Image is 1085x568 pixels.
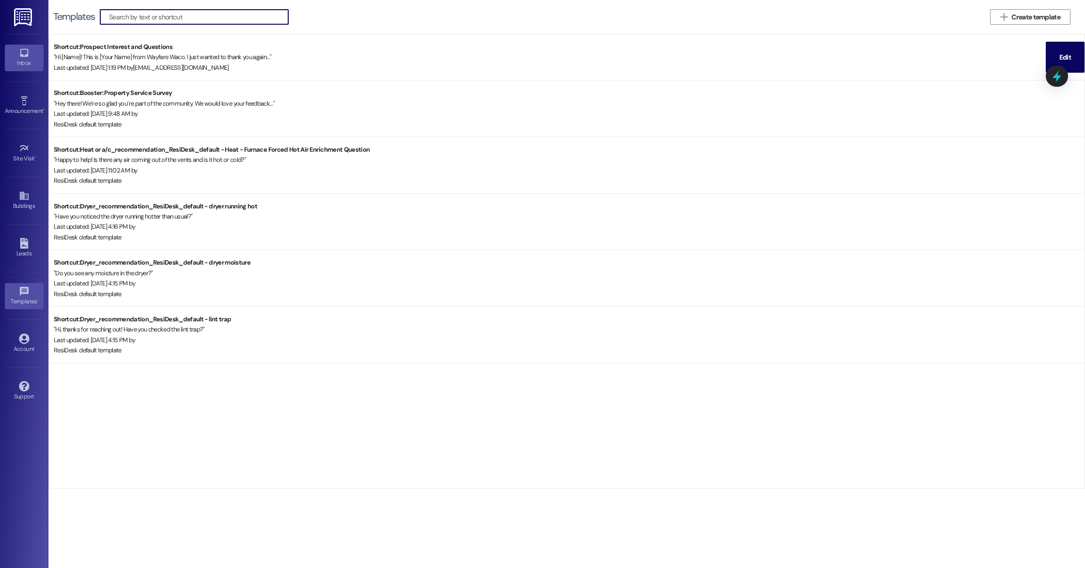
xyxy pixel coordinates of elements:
[54,335,1085,345] div: Last updated: [DATE] 4:15 PM by
[54,221,1085,232] div: Last updated: [DATE] 4:16 PM by
[5,331,44,357] a: Account
[54,165,1085,175] div: Last updated: [DATE] 11:02 AM by
[54,176,122,185] span: ResiDesk default template
[5,378,44,404] a: Support
[1011,12,1060,22] span: Create template
[1059,52,1071,63] span: Edit
[1046,42,1085,73] button: Edit
[54,109,1085,119] div: Last updated: [DATE] 9:48 AM by
[37,297,39,303] span: •
[54,52,1046,62] div: " Hi [Name]! This is [Your Name] from Wayfare Waco. I just wanted to thank you again... "
[54,314,1085,324] div: Shortcut: Dryer_recommendation_ResiDesk_default - lint trap
[54,201,1085,211] div: Shortcut: Dryer_recommendation_ResiDesk_default - dryer running hot
[54,324,1085,334] div: " Hi, thanks for reaching out! Have you checked the lint trap? "
[54,278,1085,288] div: Last updated: [DATE] 4:15 PM by
[14,8,34,26] img: ResiDesk Logo
[54,63,1046,73] div: Last updated: [DATE] 1:19 PM by [EMAIL_ADDRESS][DOMAIN_NAME]
[54,144,1085,155] div: Shortcut: Heat or a/c_recommendation_ResiDesk_default - Heat - Furnace Forced Hot Air Enrichment ...
[990,9,1070,25] button: Create template
[109,10,288,24] input: Search by text or shortcut
[54,42,1046,52] div: Shortcut: Prospect Interest and Questions
[5,140,44,166] a: Site Visit •
[54,268,1085,278] div: " Do you see any moisture in the dryer? "
[54,346,122,354] span: ResiDesk default template
[54,233,122,241] span: ResiDesk default template
[35,154,36,160] span: •
[5,45,44,71] a: Inbox
[5,188,44,214] a: Buildings
[5,235,44,261] a: Leads
[54,120,122,128] span: ResiDesk default template
[43,106,45,113] span: •
[54,257,1085,268] div: Shortcut: Dryer_recommendation_ResiDesk_default - dryer moisture
[54,290,122,298] span: ResiDesk default template
[54,98,1085,109] div: " Hey there! We’re so glad you’re part of the community. We would love your feedback... "
[1000,13,1007,21] i: 
[54,155,1085,165] div: " Happy to help! Is there any air coming out of the vents and is it hot or cold? "
[54,88,1085,98] div: Shortcut: Booster: Property Service Survey
[5,283,44,309] a: Templates •
[53,12,95,22] div: Templates
[54,211,1085,221] div: " Have you noticed the dryer running hotter than usual? "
